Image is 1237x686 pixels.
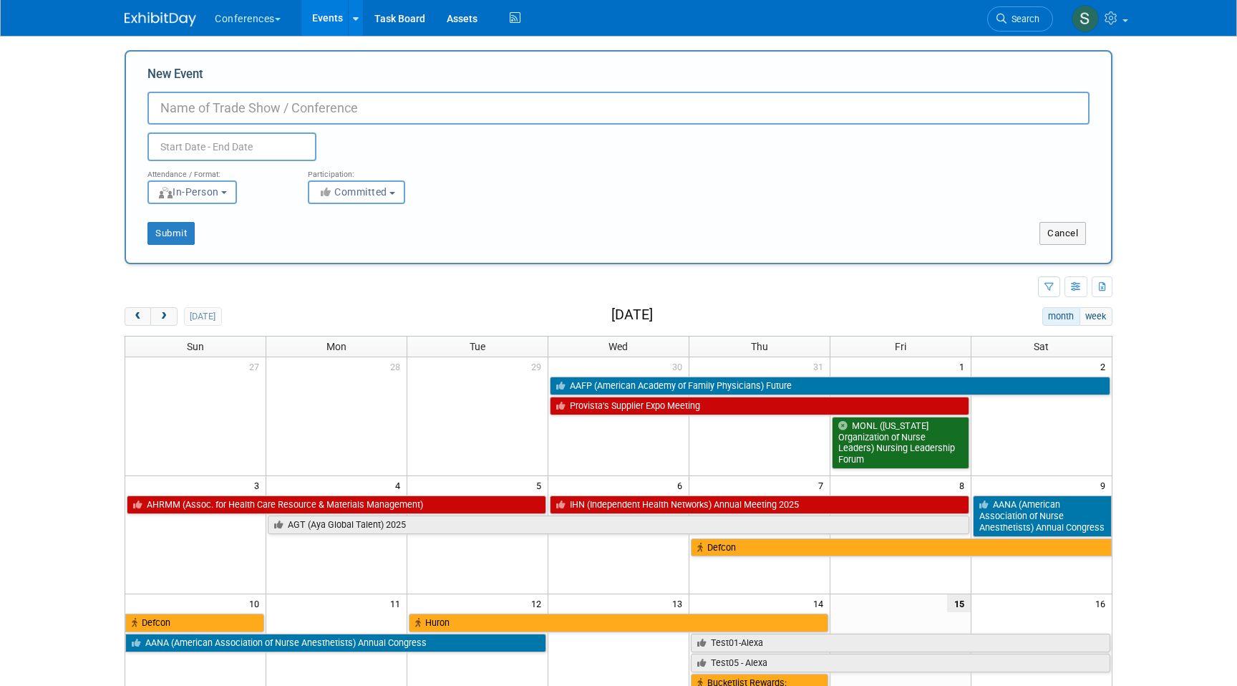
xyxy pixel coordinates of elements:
button: [DATE] [184,307,222,326]
div: Participation: [308,161,447,180]
img: ExhibitDay [125,12,196,26]
span: 13 [671,594,689,612]
a: AAFP (American Academy of Family Physicians) Future [550,377,1110,395]
button: week [1080,307,1112,326]
span: In-Person [157,186,219,198]
span: Search [1006,14,1039,24]
span: 14 [812,594,830,612]
input: Start Date - End Date [147,132,316,161]
span: 9 [1099,476,1112,494]
a: AHRMM (Assoc. for Health Care Resource & Materials Management) [127,496,546,514]
a: AANA (American Association of Nurse Anesthetists) Annual Congress [125,634,546,652]
span: 30 [671,357,689,375]
span: Mon [326,341,346,352]
a: IHN (Independent Health Networks) Annual Meeting 2025 [550,496,969,514]
button: month [1042,307,1080,326]
span: 27 [248,357,266,375]
span: 29 [530,357,548,375]
button: In-Person [147,180,237,204]
span: 4 [394,476,407,494]
button: prev [125,307,151,326]
span: 15 [947,594,971,612]
span: 7 [817,476,830,494]
a: Search [987,6,1053,32]
span: Sat [1034,341,1049,352]
span: Committed [318,186,387,198]
span: 31 [812,357,830,375]
button: Submit [147,222,195,245]
input: Name of Trade Show / Conference [147,92,1090,125]
span: Thu [751,341,768,352]
img: Sophie Buffo [1072,5,1099,32]
span: 5 [535,476,548,494]
span: 3 [253,476,266,494]
span: Fri [895,341,906,352]
a: MONL ([US_STATE] Organization of Nurse Leaders) Nursing Leadership Forum [832,417,969,469]
a: Defcon [125,614,264,632]
button: next [150,307,177,326]
label: New Event [147,66,203,88]
span: Tue [470,341,485,352]
span: 11 [389,594,407,612]
span: 10 [248,594,266,612]
span: 6 [676,476,689,494]
span: 2 [1099,357,1112,375]
span: Wed [608,341,628,352]
span: 16 [1094,594,1112,612]
a: Test01-Alexa [691,634,1110,652]
a: Huron [409,614,828,632]
a: AGT (Aya Global Talent) 2025 [268,516,969,534]
a: Test05 - Alexa [691,654,1110,672]
div: Attendance / Format: [147,161,286,180]
button: Committed [308,180,405,204]
span: 8 [958,476,971,494]
span: 28 [389,357,407,375]
h2: [DATE] [611,307,653,323]
a: Provista’s Supplier Expo Meeting [550,397,969,415]
span: Sun [187,341,204,352]
span: 12 [530,594,548,612]
a: AANA (American Association of Nurse Anesthetists) Annual Congress [973,496,1112,536]
a: Defcon [691,538,1112,557]
button: Cancel [1039,222,1086,245]
span: 1 [958,357,971,375]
